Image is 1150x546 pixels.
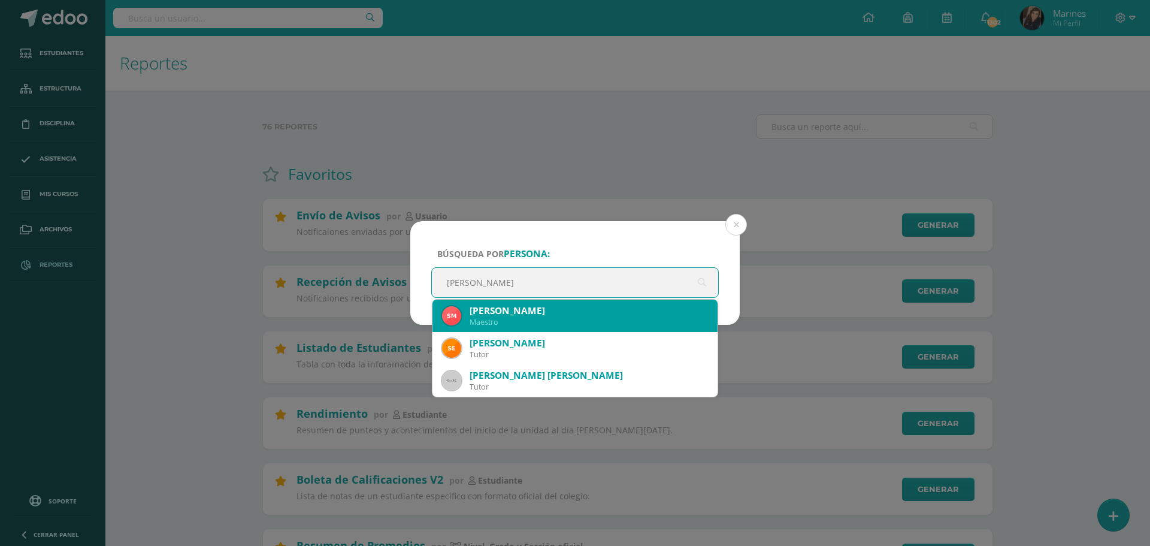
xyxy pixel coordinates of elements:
img: 400df394731194d0c5cea4708ca87542.png [442,306,461,325]
div: [PERSON_NAME] [470,304,708,317]
div: [PERSON_NAME] [PERSON_NAME] [470,369,708,382]
div: Maestro [470,317,708,327]
div: [PERSON_NAME] [470,337,708,349]
img: 45x45 [442,371,461,390]
strong: persona: [504,248,550,260]
div: Tutor [470,349,708,360]
img: 54fc35951be23af0a116856b97da753e.png [442,339,461,358]
span: Búsqueda por [437,248,550,260]
input: ej. Nicholas Alekzander, etc. [432,268,718,297]
button: Close (Esc) [725,214,747,236]
div: Tutor [470,382,708,392]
